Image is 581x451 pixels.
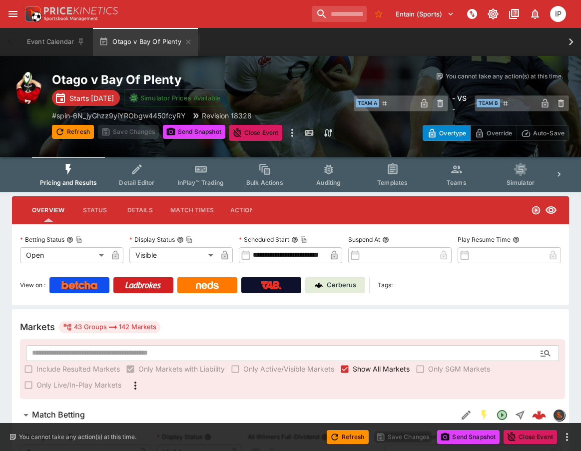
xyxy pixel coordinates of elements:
[20,235,64,244] p: Betting Status
[186,236,193,243] button: Copy To Clipboard
[52,72,354,87] h2: Copy To Clipboard
[532,408,546,422] div: bb4f3784-591a-4358-9160-91a17677a65b
[423,125,569,141] div: Start From
[533,128,565,138] p: Auto-Save
[545,204,557,216] svg: Visible
[222,198,267,222] button: Actions
[458,235,511,244] p: Play Resume Time
[531,205,541,215] svg: Open
[554,410,565,421] img: sportingsolutions
[129,247,217,263] div: Visible
[537,344,555,362] button: Open
[162,198,222,222] button: Match Times
[243,364,334,374] span: Only Active/Visible Markets
[163,125,225,139] button: Send Snapshot
[229,125,283,141] button: Close Event
[470,125,517,141] button: Override
[72,198,117,222] button: Status
[44,16,98,21] img: Sportsbook Management
[129,380,141,392] svg: More
[327,280,356,290] p: Cerberus
[178,179,224,186] span: InPlay™ Trading
[356,99,379,107] span: Team A
[138,364,225,374] span: Only Markets with Liability
[196,281,218,289] img: Neds
[36,380,121,390] span: Only Live/In-Play Markets
[511,406,529,424] button: Straight
[327,430,369,444] button: Refresh
[529,405,549,425] a: bb4f3784-591a-4358-9160-91a17677a65b
[20,247,107,263] div: Open
[52,110,186,121] p: Copy To Clipboard
[390,6,460,22] button: Select Tenant
[561,431,573,443] button: more
[428,364,490,374] span: Only SGM Markets
[504,430,557,444] button: Close Event
[119,179,154,186] span: Detail Editor
[526,5,544,23] button: Notifications
[493,406,511,424] button: Open
[21,28,91,56] button: Event Calendar
[117,198,162,222] button: Details
[447,179,467,186] span: Teams
[477,99,500,107] span: Team B
[517,125,569,141] button: Auto-Save
[377,179,408,186] span: Templates
[261,281,282,289] img: TabNZ
[452,93,471,114] h6: - VS -
[246,179,283,186] span: Bulk Actions
[129,235,175,244] p: Display Status
[63,321,156,333] div: 43 Groups 142 Markets
[305,277,365,293] a: Cerberus
[12,72,44,104] img: rugby_union.png
[382,236,389,243] button: Suspend At
[484,5,502,23] button: Toggle light/dark mode
[286,125,298,141] button: more
[36,364,120,374] span: Include Resulted Markets
[300,236,307,243] button: Copy To Clipboard
[66,236,73,243] button: Betting StatusCopy To Clipboard
[446,72,563,81] p: You cannot take any action(s) at this time.
[69,93,114,103] p: Starts [DATE]
[423,125,471,141] button: Overtype
[547,3,569,25] button: Isaac Plummer
[487,128,512,138] p: Override
[202,110,252,121] p: Revision 18328
[239,235,289,244] p: Scheduled Start
[505,5,523,23] button: Documentation
[513,236,520,243] button: Play Resume Time
[378,277,393,293] label: Tags:
[532,408,546,422] img: logo-cerberus--red.svg
[312,6,367,22] input: search
[32,410,85,420] h6: Match Betting
[475,406,493,424] button: SGM Enabled
[4,5,22,23] button: open drawer
[463,5,481,23] button: NOT Connected to PK
[20,277,45,293] label: View on :
[61,281,97,289] img: Betcha
[507,179,535,186] span: Simulator
[22,4,42,24] img: PriceKinetics Logo
[496,409,508,421] svg: Open
[177,236,184,243] button: Display StatusCopy To Clipboard
[316,179,341,186] span: Auditing
[52,125,94,139] button: Refresh
[437,430,500,444] button: Send Snapshot
[457,406,475,424] button: Edit Detail
[32,157,549,192] div: Event type filters
[439,128,466,138] p: Overtype
[44,7,118,14] img: PriceKinetics
[550,6,566,22] div: Isaac Plummer
[75,236,82,243] button: Copy To Clipboard
[348,235,380,244] p: Suspend At
[124,89,227,106] button: Simulator Prices Available
[12,405,457,425] button: Match Betting
[125,281,161,289] img: Ladbrokes
[24,198,72,222] button: Overview
[20,321,55,333] h5: Markets
[93,28,198,56] button: Otago v Bay Of Plenty
[353,364,410,374] span: Show All Markets
[291,236,298,243] button: Scheduled StartCopy To Clipboard
[315,281,323,289] img: Cerberus
[371,6,387,22] button: No Bookmarks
